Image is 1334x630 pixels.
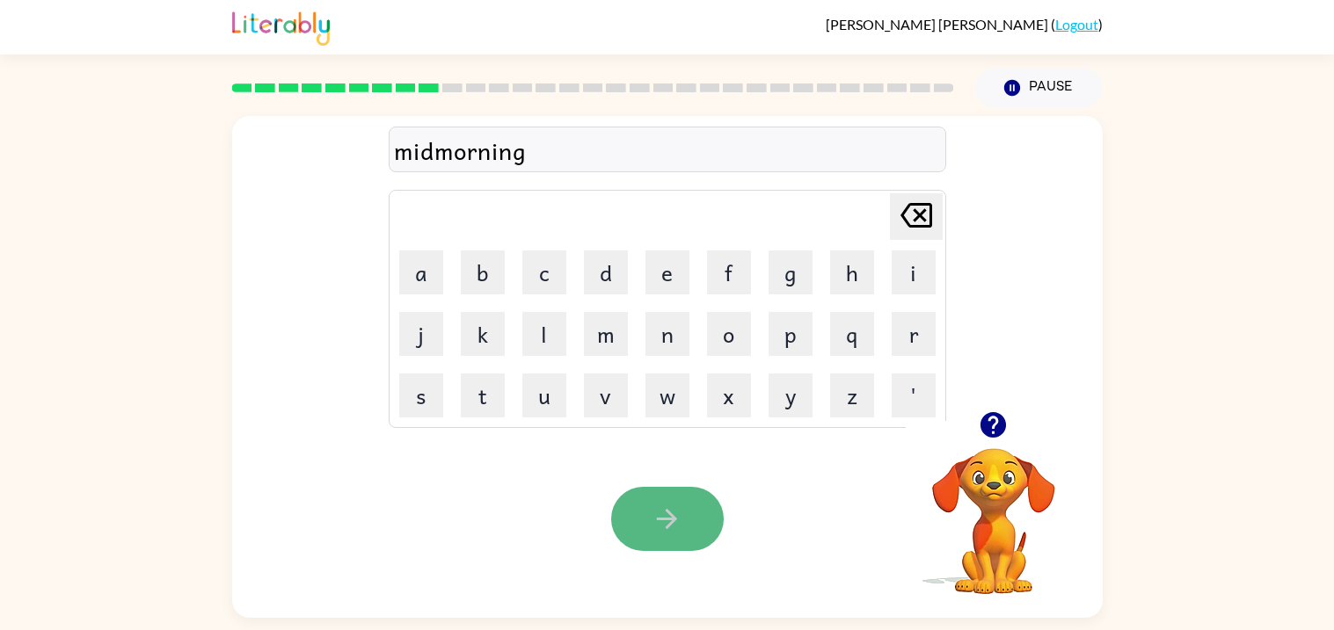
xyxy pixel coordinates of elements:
[830,250,874,294] button: h
[769,312,813,356] button: p
[892,250,936,294] button: i
[1055,16,1098,33] a: Logout
[399,373,443,417] button: s
[461,373,505,417] button: t
[645,250,689,294] button: e
[394,132,941,169] div: midmorning
[584,312,628,356] button: m
[826,16,1103,33] div: ( )
[645,312,689,356] button: n
[522,250,566,294] button: c
[906,421,1082,597] video: Your browser must support playing .mp4 files to use Literably. Please try using another browser.
[769,250,813,294] button: g
[645,373,689,417] button: w
[522,373,566,417] button: u
[975,68,1103,108] button: Pause
[707,312,751,356] button: o
[892,373,936,417] button: '
[399,312,443,356] button: j
[826,16,1051,33] span: [PERSON_NAME] [PERSON_NAME]
[522,312,566,356] button: l
[769,373,813,417] button: y
[584,250,628,294] button: d
[892,312,936,356] button: r
[830,373,874,417] button: z
[461,250,505,294] button: b
[707,250,751,294] button: f
[399,250,443,294] button: a
[707,373,751,417] button: x
[232,7,330,46] img: Literably
[461,312,505,356] button: k
[830,312,874,356] button: q
[584,373,628,417] button: v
